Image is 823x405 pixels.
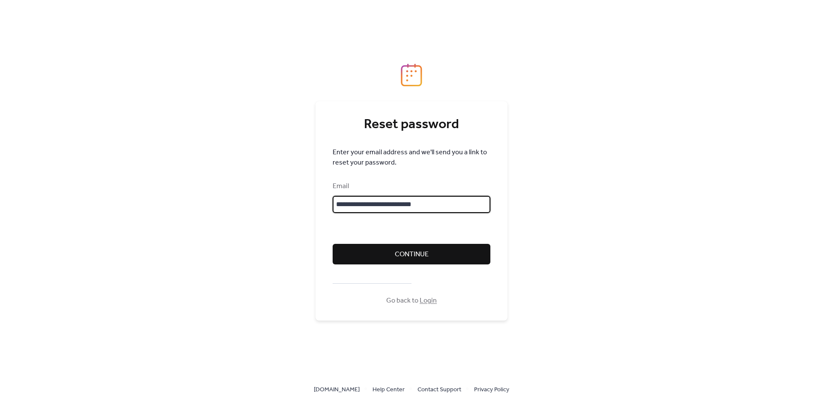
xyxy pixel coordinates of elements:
[333,116,490,133] div: Reset password
[401,63,422,87] img: logo
[474,385,509,395] span: Privacy Policy
[372,384,405,395] a: Help Center
[395,249,429,260] span: Continue
[474,384,509,395] a: Privacy Policy
[420,294,437,307] a: Login
[314,384,360,395] a: [DOMAIN_NAME]
[418,384,461,395] a: Contact Support
[386,296,437,306] span: Go back to
[314,385,360,395] span: [DOMAIN_NAME]
[372,385,405,395] span: Help Center
[333,244,490,264] button: Continue
[333,181,489,192] div: Email
[418,385,461,395] span: Contact Support
[333,147,490,168] span: Enter your email address and we'll send you a link to reset your password.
